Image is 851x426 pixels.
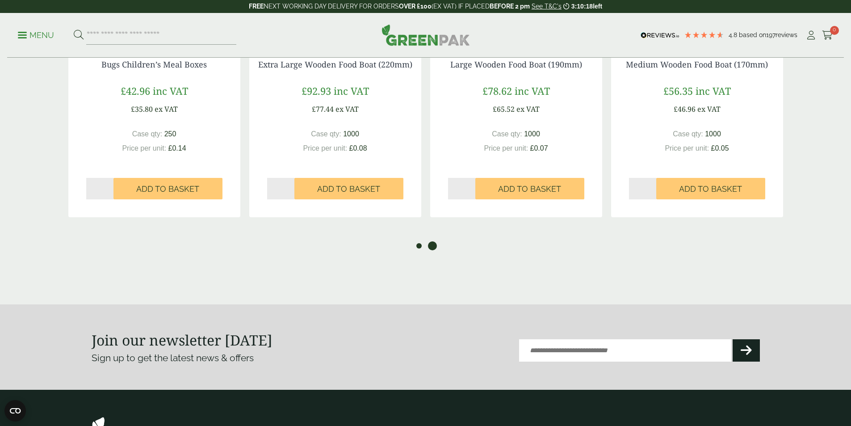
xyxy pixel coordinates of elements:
[317,184,380,194] span: Add to Basket
[805,31,817,40] i: My Account
[92,330,272,350] strong: Join our newsletter [DATE]
[258,59,412,70] a: Extra Large Wooden Food Boat (220mm)
[312,104,334,114] bdi: 77.44
[524,130,540,138] span: 1000
[349,144,367,152] bdi: 0.08
[674,104,678,114] span: £
[515,84,550,97] span: inc VAT
[132,130,163,138] span: Case qty:
[641,32,679,38] img: REVIEWS.io
[711,144,715,152] span: £
[4,400,26,422] button: Open CMP widget
[349,144,353,152] span: £
[679,184,742,194] span: Add to Basket
[696,84,731,97] span: inc VAT
[303,144,347,152] span: Price per unit:
[428,241,437,250] button: 2 of 2
[711,144,729,152] bdi: 0.05
[674,104,696,114] bdi: 46.96
[475,178,584,199] button: Add to Basket
[663,84,669,97] span: £
[18,30,54,41] p: Menu
[302,84,307,97] span: £
[493,104,515,114] bdi: 65.52
[532,3,562,10] a: See T&C's
[168,144,172,152] span: £
[530,144,534,152] span: £
[335,104,359,114] span: ex VAT
[484,144,528,152] span: Price per unit:
[822,29,833,42] a: 0
[492,130,522,138] span: Case qty:
[311,130,341,138] span: Case qty:
[155,104,178,114] span: ex VAT
[121,84,126,97] span: £
[498,184,561,194] span: Add to Basket
[490,3,530,10] strong: BEFORE 2 pm
[684,31,724,39] div: 4.79 Stars
[776,31,797,38] span: reviews
[164,130,176,138] span: 250
[705,130,721,138] span: 1000
[122,144,166,152] span: Price per unit:
[516,104,540,114] span: ex VAT
[131,104,153,114] bdi: 35.80
[482,84,512,97] bdi: 78.62
[343,130,359,138] span: 1000
[656,178,765,199] button: Add to Basket
[249,3,264,10] strong: FREE
[92,351,392,365] p: Sign up to get the latest news & offers
[113,178,222,199] button: Add to Basket
[739,31,766,38] span: Based on
[571,3,593,10] span: 3:10:18
[415,241,423,250] button: 1 of 2
[593,3,602,10] span: left
[399,3,432,10] strong: OVER £100
[18,30,54,39] a: Menu
[168,144,186,152] bdi: 0.14
[121,84,150,97] bdi: 42.96
[822,31,833,40] i: Cart
[312,104,316,114] span: £
[131,104,135,114] span: £
[153,84,188,97] span: inc VAT
[530,144,548,152] bdi: 0.07
[302,84,331,97] bdi: 92.93
[482,84,488,97] span: £
[294,178,403,199] button: Add to Basket
[663,84,693,97] bdi: 56.35
[493,104,497,114] span: £
[697,104,721,114] span: ex VAT
[830,26,839,35] span: 0
[729,31,739,38] span: 4.8
[334,84,369,97] span: inc VAT
[381,24,470,46] img: GreenPak Supplies
[673,130,703,138] span: Case qty:
[450,59,582,70] a: Large Wooden Food Boat (190mm)
[626,59,768,70] a: Medium Wooden Food Boat (170mm)
[766,31,776,38] span: 197
[101,59,207,70] a: Bugs Children’s Meal Boxes
[136,184,199,194] span: Add to Basket
[665,144,709,152] span: Price per unit:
